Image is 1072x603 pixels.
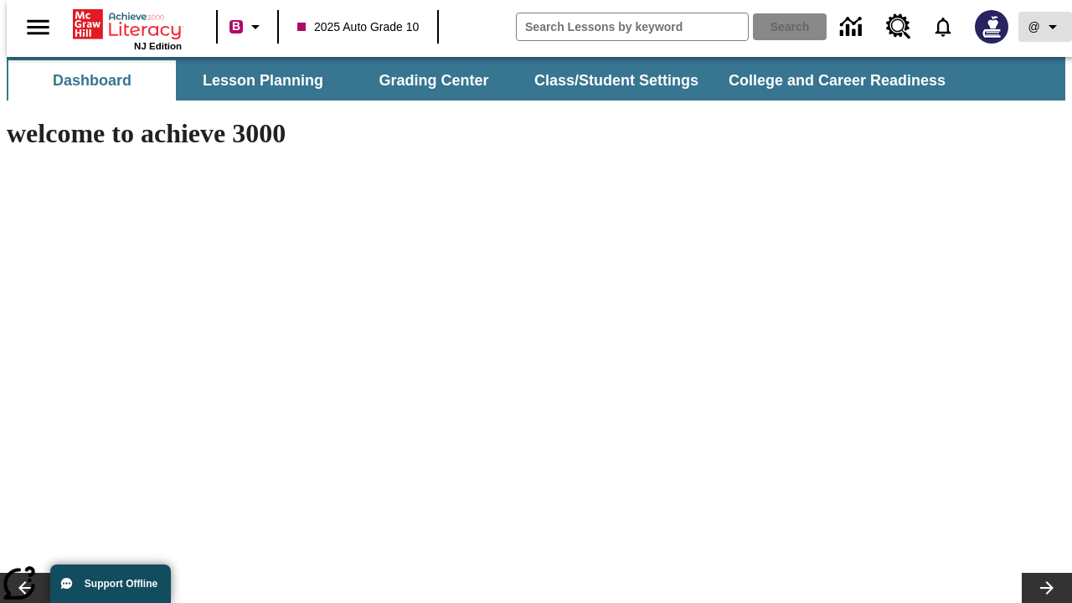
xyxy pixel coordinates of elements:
button: Open side menu [13,3,63,52]
button: Grading Center [350,60,518,100]
input: search field [517,13,748,40]
img: Avatar [975,10,1008,44]
a: Resource Center, Will open in new tab [876,4,921,49]
button: Select a new avatar [965,5,1018,49]
div: Home [73,6,182,51]
div: SubNavbar [7,57,1065,100]
button: Dashboard [8,60,176,100]
button: Profile/Settings [1018,12,1072,42]
button: Lesson carousel, Next [1022,573,1072,603]
span: @ [1028,18,1039,36]
button: Support Offline [50,564,171,603]
a: Data Center [830,4,876,50]
span: NJ Edition [134,41,182,51]
a: Home [73,8,182,41]
div: SubNavbar [7,60,961,100]
button: Class/Student Settings [521,60,712,100]
button: Lesson Planning [179,60,347,100]
span: 2025 Auto Grade 10 [297,18,419,36]
button: Boost Class color is violet red. Change class color [223,12,272,42]
h1: welcome to achieve 3000 [7,118,730,149]
a: Notifications [921,5,965,49]
span: Support Offline [85,578,157,590]
span: B [232,16,240,37]
button: College and Career Readiness [715,60,959,100]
